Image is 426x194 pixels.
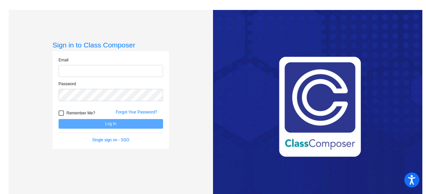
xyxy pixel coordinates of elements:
label: Email [59,57,69,63]
button: Log In [59,119,163,129]
label: Password [59,81,76,87]
a: Forgot Your Password? [116,110,157,114]
a: Single sign on - SSO [92,138,129,142]
span: Remember Me? [67,109,95,117]
h3: Sign in to Class Composer [53,41,169,49]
